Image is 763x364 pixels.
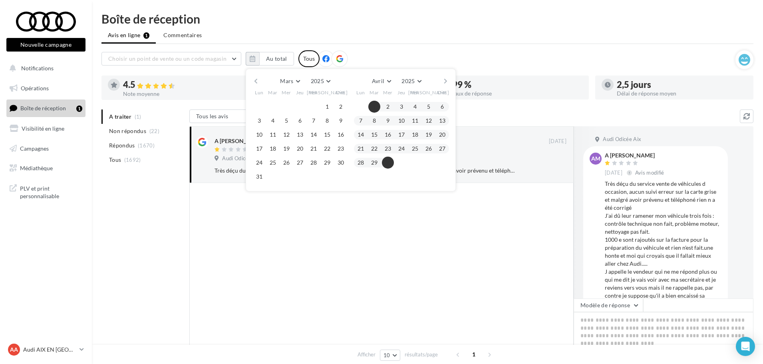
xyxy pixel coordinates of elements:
button: 13 [436,115,448,127]
span: (1692) [124,157,141,163]
button: 15 [368,129,380,141]
span: Avril [372,78,385,84]
button: Nouvelle campagne [6,38,85,52]
span: Non répondus [109,127,146,135]
button: 1 [321,101,333,113]
span: [PERSON_NAME] [307,89,348,96]
span: AM [591,155,600,163]
button: Au total [246,52,294,66]
button: 15 [321,129,333,141]
button: 4 [267,115,279,127]
button: Choisir un point de vente ou un code magasin [101,52,241,66]
div: Boîte de réception [101,13,753,25]
span: Répondus [109,141,135,149]
button: 16 [382,129,394,141]
button: 14 [355,129,367,141]
span: Lun [255,89,264,96]
button: 8 [368,115,380,127]
span: [DATE] [549,138,566,145]
button: 24 [395,143,407,155]
button: 12 [280,129,292,141]
div: 1 [76,105,82,112]
button: 6 [294,115,306,127]
button: 23 [335,143,347,155]
button: 24 [253,157,265,169]
button: 31 [253,171,265,183]
button: 26 [280,157,292,169]
p: Audi AIX EN [GEOGRAPHIC_DATA] [23,346,76,354]
button: 16 [335,129,347,141]
button: 2 [335,101,347,113]
button: 21 [355,143,367,155]
span: Mer [282,89,291,96]
span: 2025 [311,78,324,84]
span: Jeu [296,89,304,96]
button: 20 [436,129,448,141]
button: 11 [267,129,279,141]
button: 5 [423,101,435,113]
a: PLV et print personnalisable [5,180,87,203]
button: 22 [368,143,380,155]
button: 10 [253,129,265,141]
a: Boîte de réception1 [5,99,87,117]
span: 10 [383,352,390,358]
span: Lun [356,89,365,96]
div: Open Intercom Messenger [736,337,755,356]
span: Audi Odicée Aix [603,136,641,143]
a: Campagnes [5,140,87,157]
span: Mars [280,78,293,84]
button: 20 [294,143,306,155]
button: 1 [368,101,380,113]
button: 30 [335,157,347,169]
span: (22) [149,128,159,134]
button: 30 [382,157,394,169]
span: Mar [370,89,379,96]
div: Tous [298,50,320,67]
button: 18 [409,129,421,141]
button: 2025 [308,76,334,87]
button: 17 [395,129,407,141]
button: 25 [267,157,279,169]
div: Très déçu du service vente de véhicules d occasion, aucun suivi erreur sur la carte grise et malg... [605,180,721,332]
button: 7 [355,115,367,127]
span: 1 [467,348,480,361]
button: Avril [369,76,394,87]
span: Tous [109,156,121,164]
span: Campagnes [20,145,49,151]
span: Opérations [21,85,49,91]
a: Médiathèque [5,160,87,177]
span: PLV et print personnalisable [20,183,82,200]
a: AA Audi AIX EN [GEOGRAPHIC_DATA] [6,342,85,357]
button: 29 [368,157,380,169]
button: 19 [280,143,292,155]
button: Notifications [5,60,84,77]
span: AA [10,346,18,354]
button: 19 [423,129,435,141]
span: Visibilité en ligne [22,125,64,132]
span: Choisir un point de vente ou un code magasin [108,55,227,62]
button: 8 [321,115,333,127]
button: 23 [382,143,394,155]
div: Délai de réponse moyen [617,91,747,96]
button: 14 [308,129,320,141]
button: 29 [321,157,333,169]
button: 28 [355,157,367,169]
button: Modèle de réponse [574,298,643,312]
button: 9 [335,115,347,127]
button: 2025 [398,76,424,87]
div: Très déçu du service vente de véhicules d occasion, aucun suivi erreur sur la carte grise et malg... [215,167,515,175]
button: 27 [294,157,306,169]
div: 99 % [452,80,582,89]
span: (1670) [138,142,155,149]
span: Notifications [21,65,54,72]
div: Taux de réponse [452,91,582,96]
button: 18 [267,143,279,155]
button: 10 [380,350,400,361]
span: Mer [383,89,393,96]
button: 25 [409,143,421,155]
span: Dim [437,89,447,96]
span: [PERSON_NAME] [408,89,449,96]
button: 3 [253,115,265,127]
span: Audi Odicée Aix [222,155,260,162]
